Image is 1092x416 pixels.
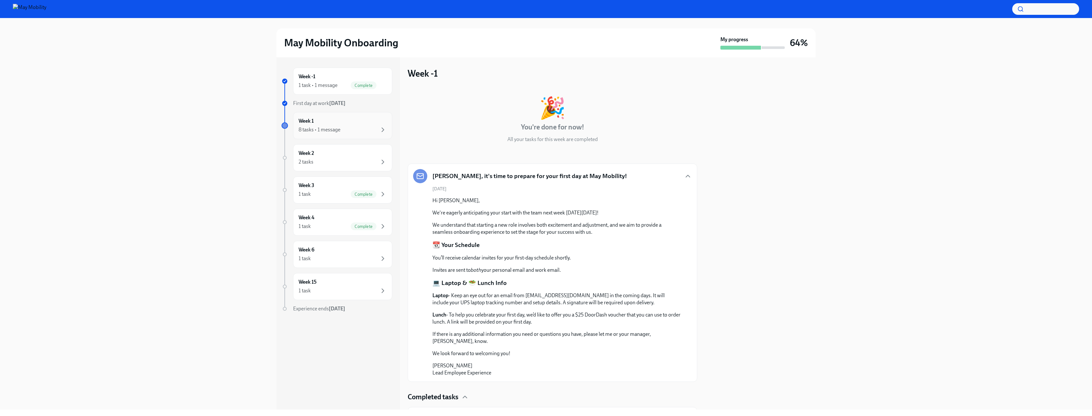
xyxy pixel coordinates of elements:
[432,172,627,180] h5: [PERSON_NAME], it's time to prepare for your first day at May Mobility!
[299,82,338,89] div: 1 task • 1 message
[432,350,681,357] p: We look forward to welcoming you!
[432,331,681,345] p: If there is any additional information you need or questions you have, please let me or your mana...
[790,37,808,49] h3: 64%
[13,4,46,14] img: May Mobility
[282,68,392,95] a: Week -11 task • 1 messageComplete
[408,392,697,402] div: Completed tasks
[408,392,458,402] h4: Completed tasks
[521,122,584,132] h4: You're done for now!
[351,224,376,229] span: Complete
[299,279,317,286] h6: Week 15
[299,287,311,294] div: 1 task
[432,292,681,306] p: - Keep an eye out for an email from [EMAIL_ADDRESS][DOMAIN_NAME] in the coming days. It will incl...
[282,273,392,300] a: Week 151 task
[432,267,571,274] p: Invites are sent to your personal email and work email.
[299,223,311,230] div: 1 task
[282,176,392,203] a: Week 31 taskComplete
[299,214,314,221] h6: Week 4
[432,209,681,216] p: We're eagerly anticipating your start with the team next week [DATE][DATE]!
[432,254,571,261] p: You’ll receive calendar invites for your first-day schedule shortly.
[299,126,340,133] div: 8 tasks • 1 message
[299,150,314,157] h6: Week 2
[408,68,438,79] h3: Week -1
[432,311,681,326] p: - To help you celebrate your first day, we’d like to offer you a $25 DoorDash voucher that you ca...
[282,112,392,139] a: Week 18 tasks • 1 message
[284,36,398,49] h2: May Mobility Onboarding
[282,209,392,236] a: Week 41 taskComplete
[293,306,345,312] span: Experience ends
[471,267,481,273] em: both
[299,246,314,253] h6: Week 6
[299,191,311,198] div: 1 task
[329,306,345,312] strong: [DATE]
[720,36,748,43] strong: My progress
[299,182,314,189] h6: Week 3
[432,312,446,318] strong: Lunch
[432,292,449,298] strong: Laptop
[432,222,681,236] p: We understand that starting a new role involves both excitement and adjustment, and we aim to pro...
[282,241,392,268] a: Week 61 task
[293,100,346,106] span: First day at work
[299,158,313,165] div: 2 tasks
[282,100,392,107] a: First day at work[DATE]
[299,118,314,125] h6: Week 1
[432,362,681,376] p: [PERSON_NAME] Lead Employee Experience
[539,97,566,118] div: 🎉
[432,197,681,204] p: Hi [PERSON_NAME],
[432,241,480,249] p: 📆 Your Schedule
[351,192,376,197] span: Complete
[432,186,447,192] span: [DATE]
[299,255,311,262] div: 1 task
[329,100,346,106] strong: [DATE]
[351,83,376,88] span: Complete
[507,136,598,143] p: All your tasks for this week are completed
[282,144,392,171] a: Week 22 tasks
[432,279,507,287] p: 💻 Laptop & 🥗 Lunch Info
[299,73,315,80] h6: Week -1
